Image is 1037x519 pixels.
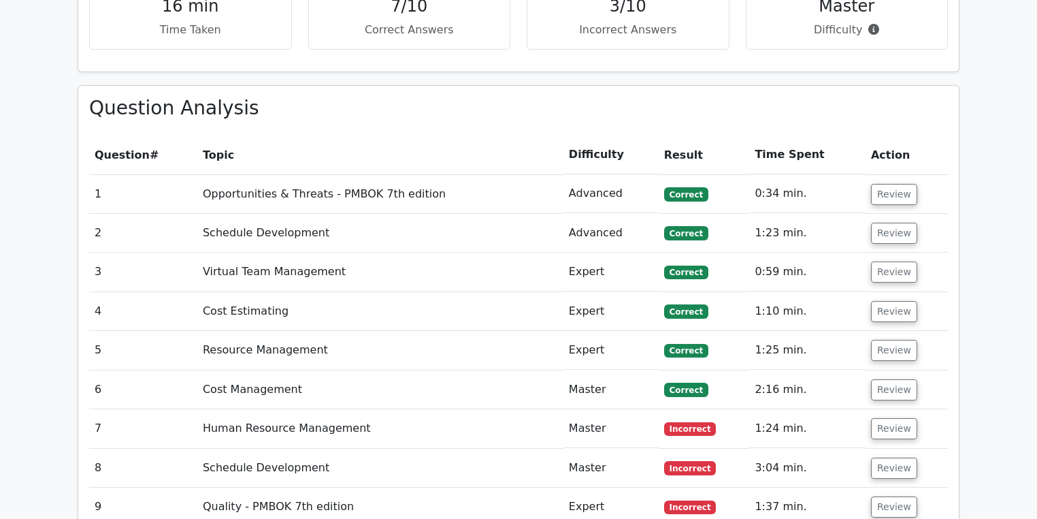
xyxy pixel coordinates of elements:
[95,148,150,161] span: Question
[664,383,708,396] span: Correct
[749,253,866,292] td: 0:59 min.
[749,174,866,213] td: 0:34 min.
[749,214,866,253] td: 1:23 min.
[89,292,197,331] td: 4
[871,340,917,361] button: Review
[197,371,563,409] td: Cost Management
[871,223,917,244] button: Review
[197,449,563,488] td: Schedule Development
[197,331,563,370] td: Resource Management
[749,409,866,448] td: 1:24 min.
[659,136,750,174] th: Result
[757,22,937,38] p: Difficulty
[749,371,866,409] td: 2:16 min.
[563,449,659,488] td: Master
[749,449,866,488] td: 3:04 min.
[563,371,659,409] td: Master
[197,253,563,292] td: Virtual Team Management
[89,214,197,253] td: 2
[563,292,659,331] td: Expert
[563,409,659,448] td: Master
[749,331,866,370] td: 1:25 min.
[89,253,197,292] td: 3
[563,253,659,292] td: Expert
[89,371,197,409] td: 6
[563,136,659,174] th: Difficulty
[197,214,563,253] td: Schedule Development
[563,331,659,370] td: Expert
[89,331,197,370] td: 5
[664,461,717,475] span: Incorrect
[871,418,917,439] button: Review
[664,226,708,240] span: Correct
[749,292,866,331] td: 1:10 min.
[871,301,917,322] button: Review
[664,501,717,514] span: Incorrect
[871,262,917,283] button: Review
[871,379,917,400] button: Review
[538,22,718,38] p: Incorrect Answers
[320,22,499,38] p: Correct Answers
[664,344,708,358] span: Correct
[101,22,280,38] p: Time Taken
[89,97,948,120] h3: Question Analysis
[563,214,659,253] td: Advanced
[664,266,708,279] span: Correct
[197,409,563,448] td: Human Resource Management
[89,174,197,213] td: 1
[197,292,563,331] td: Cost Estimating
[664,304,708,318] span: Correct
[871,458,917,479] button: Review
[197,136,563,174] th: Topic
[197,174,563,213] td: Opportunities & Threats - PMBOK 7th edition
[871,497,917,518] button: Review
[563,174,659,213] td: Advanced
[89,409,197,448] td: 7
[866,136,948,174] th: Action
[89,449,197,488] td: 8
[664,422,717,436] span: Incorrect
[749,136,866,174] th: Time Spent
[89,136,197,174] th: #
[871,184,917,205] button: Review
[664,187,708,201] span: Correct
